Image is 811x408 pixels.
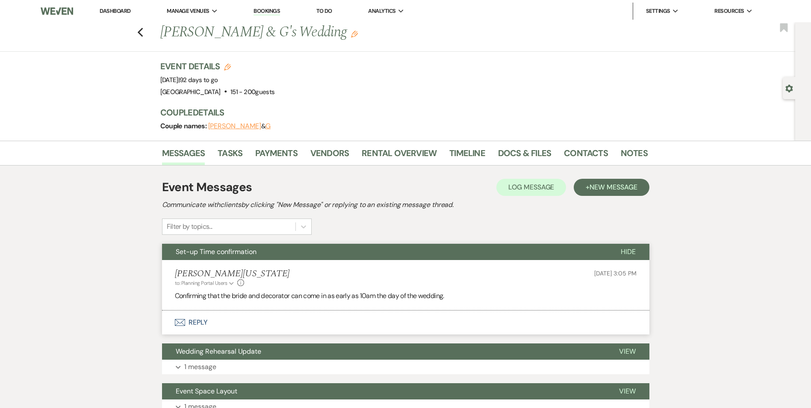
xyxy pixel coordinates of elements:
span: View [619,347,636,356]
a: Payments [255,146,298,165]
a: Timeline [449,146,485,165]
button: G [265,123,271,130]
h5: [PERSON_NAME][US_STATE] [175,269,290,279]
span: Couple names: [160,121,208,130]
button: View [605,383,649,399]
a: Tasks [218,146,242,165]
button: Reply [162,310,649,334]
a: Bookings [254,7,280,15]
span: Settings [646,7,670,15]
img: Weven Logo [41,2,73,20]
a: Rental Overview [362,146,436,165]
span: New Message [590,183,637,192]
span: Log Message [508,183,554,192]
a: Notes [621,146,648,165]
h3: Event Details [160,60,275,72]
span: 151 - 200 guests [230,88,274,96]
span: Analytics [368,7,395,15]
a: Docs & Files [498,146,551,165]
button: 1 message [162,360,649,374]
a: Vendors [310,146,349,165]
a: Dashboard [100,7,130,15]
button: View [605,343,649,360]
a: To Do [316,7,332,15]
button: Set-up Time confirmation [162,244,607,260]
span: Resources [714,7,744,15]
span: Wedding Rehearsal Update [176,347,261,356]
p: Confirming that the bride and decorator can come in as early as 10am the day of the wedding. [175,290,637,302]
span: 92 days to go [180,76,218,84]
button: Edit [351,30,358,38]
span: Hide [621,247,636,256]
button: to: Planning Portal Users [175,279,236,287]
span: View [619,387,636,396]
p: 1 message [184,361,216,373]
button: Open lead details [785,84,793,92]
span: Manage Venues [167,7,209,15]
h1: Event Messages [162,178,252,196]
a: Contacts [564,146,608,165]
button: Wedding Rehearsal Update [162,343,605,360]
span: Event Space Layout [176,387,237,396]
span: to: Planning Portal Users [175,280,227,287]
h2: Communicate with clients by clicking "New Message" or replying to an existing message thread. [162,200,649,210]
h1: [PERSON_NAME] & G's Wedding [160,22,543,43]
button: Log Message [496,179,566,196]
span: & [208,122,271,130]
span: Set-up Time confirmation [176,247,257,256]
h3: Couple Details [160,106,639,118]
span: [DATE] [160,76,218,84]
a: Messages [162,146,205,165]
span: [DATE] 3:05 PM [594,269,636,277]
div: Filter by topics... [167,222,212,232]
button: Event Space Layout [162,383,605,399]
span: [GEOGRAPHIC_DATA] [160,88,221,96]
span: | [178,76,218,84]
button: [PERSON_NAME] [208,123,261,130]
button: Hide [607,244,649,260]
button: +New Message [574,179,649,196]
